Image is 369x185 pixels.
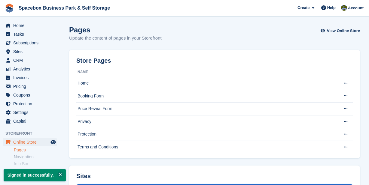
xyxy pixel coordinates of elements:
[13,138,49,146] span: Online Store
[4,169,66,181] p: Signed in successfully.
[50,139,57,146] a: Preview store
[13,91,49,99] span: Coupons
[13,82,49,91] span: Pricing
[3,100,57,108] a: menu
[3,138,57,146] a: menu
[3,117,57,125] a: menu
[76,141,339,154] td: Terms and Conditions
[76,128,339,141] td: Protection
[3,30,57,38] a: menu
[341,5,347,11] img: sahil
[3,47,57,56] a: menu
[3,82,57,91] a: menu
[322,26,360,36] a: View Online Store
[13,30,49,38] span: Tasks
[327,5,336,11] span: Help
[3,108,57,117] a: menu
[16,3,112,13] a: Spacebox Business Park & Self Storage
[69,26,162,34] h1: Pages
[348,5,364,11] span: Account
[3,39,57,47] a: menu
[69,35,162,42] p: Update the content of pages in your Storefront
[327,28,360,34] span: View Online Store
[3,73,57,82] a: menu
[76,90,339,103] td: Booking Form
[13,65,49,73] span: Analytics
[297,5,310,11] span: Create
[13,108,49,117] span: Settings
[76,103,339,115] td: Price Reveal Form
[13,47,49,56] span: Sites
[13,73,49,82] span: Invoices
[76,77,339,90] td: Home
[3,21,57,30] a: menu
[13,117,49,125] span: Capital
[3,91,57,99] a: menu
[13,100,49,108] span: Protection
[3,56,57,64] a: menu
[13,21,49,30] span: Home
[76,173,91,180] h2: Sites
[13,39,49,47] span: Subscriptions
[14,147,57,153] a: Pages
[5,4,14,13] img: stora-icon-8386f47178a22dfd0bd8f6a31ec36ba5ce8667c1dd55bd0f319d3a0aa187defe.svg
[5,130,60,136] span: Storefront
[14,161,57,167] a: Info Bar
[76,115,339,128] td: Privacy
[13,56,49,64] span: CRM
[76,57,111,64] h2: Store Pages
[14,154,57,160] a: Navigation
[3,65,57,73] a: menu
[76,67,339,77] th: Name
